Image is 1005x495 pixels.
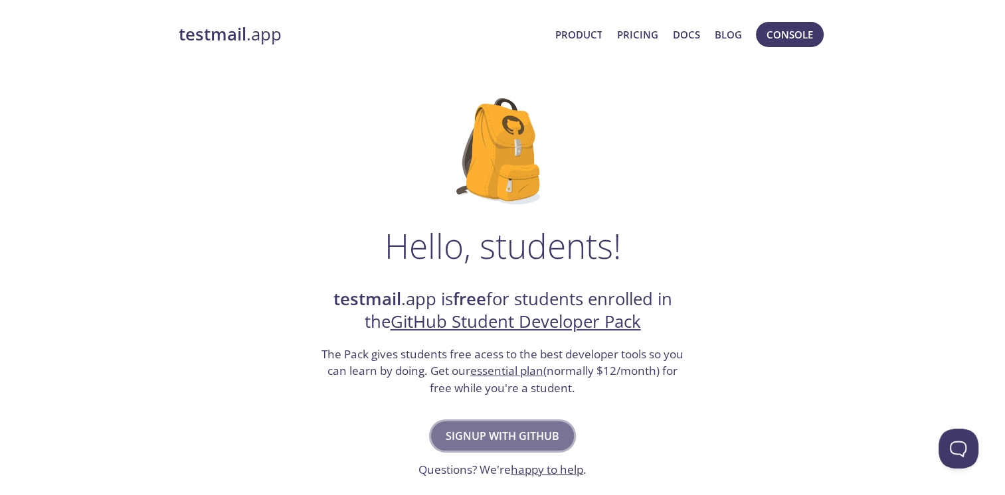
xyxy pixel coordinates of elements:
button: Signup with GitHub [431,421,574,451]
h2: .app is for students enrolled in the [320,288,685,334]
a: GitHub Student Developer Pack [391,310,641,333]
a: happy to help [511,462,583,477]
a: Pricing [616,26,658,43]
h1: Hello, students! [385,226,621,265]
button: Console [756,22,824,47]
img: github-student-backpack.png [456,98,549,204]
a: Product [555,26,602,43]
strong: testmail [179,23,246,46]
span: Signup with GitHub [446,427,559,445]
a: testmail.app [179,23,545,46]
iframe: Help Scout Beacon - Open [939,429,978,468]
a: Docs [673,26,700,43]
strong: testmail [333,287,401,311]
h3: The Pack gives students free acess to the best developer tools so you can learn by doing. Get our... [320,346,685,397]
a: Blog [715,26,742,43]
strong: free [453,287,486,311]
a: essential plan [470,363,543,378]
h3: Questions? We're . [418,461,587,478]
span: Console [767,26,813,43]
